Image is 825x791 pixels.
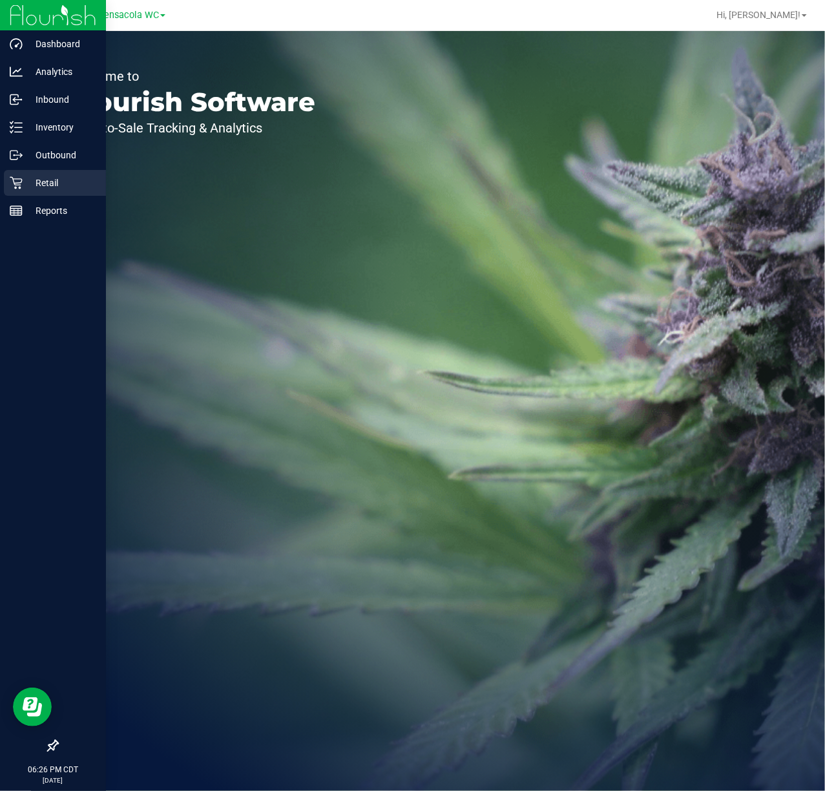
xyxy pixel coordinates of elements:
[10,204,23,217] inline-svg: Reports
[6,775,100,785] p: [DATE]
[23,147,100,163] p: Outbound
[10,121,23,134] inline-svg: Inventory
[10,37,23,50] inline-svg: Dashboard
[10,176,23,189] inline-svg: Retail
[13,688,52,726] iframe: Resource center
[6,764,100,775] p: 06:26 PM CDT
[70,89,315,115] p: Flourish Software
[23,92,100,107] p: Inbound
[23,64,100,79] p: Analytics
[98,10,159,21] span: Pensacola WC
[10,149,23,162] inline-svg: Outbound
[70,121,315,134] p: Seed-to-Sale Tracking & Analytics
[23,36,100,52] p: Dashboard
[23,120,100,135] p: Inventory
[10,93,23,106] inline-svg: Inbound
[23,175,100,191] p: Retail
[716,10,800,20] span: Hi, [PERSON_NAME]!
[10,65,23,78] inline-svg: Analytics
[70,70,315,83] p: Welcome to
[23,203,100,218] p: Reports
